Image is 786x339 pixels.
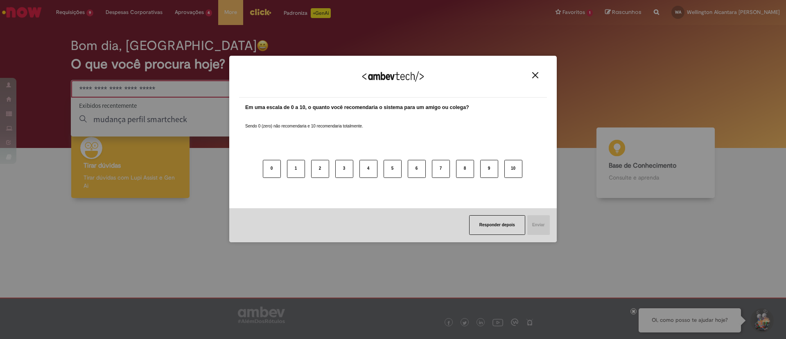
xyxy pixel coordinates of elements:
[469,215,525,235] button: Responder depois
[335,160,353,178] button: 3
[432,160,450,178] button: 7
[504,160,522,178] button: 10
[480,160,498,178] button: 9
[456,160,474,178] button: 8
[245,114,363,129] label: Sendo 0 (zero) não recomendaria e 10 recomendaria totalmente.
[287,160,305,178] button: 1
[384,160,402,178] button: 5
[263,160,281,178] button: 0
[245,104,469,111] label: Em uma escala de 0 a 10, o quanto você recomendaria o sistema para um amigo ou colega?
[311,160,329,178] button: 2
[362,71,424,82] img: Logo Ambevtech
[530,72,541,79] button: Close
[408,160,426,178] button: 6
[359,160,377,178] button: 4
[532,72,538,78] img: Close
